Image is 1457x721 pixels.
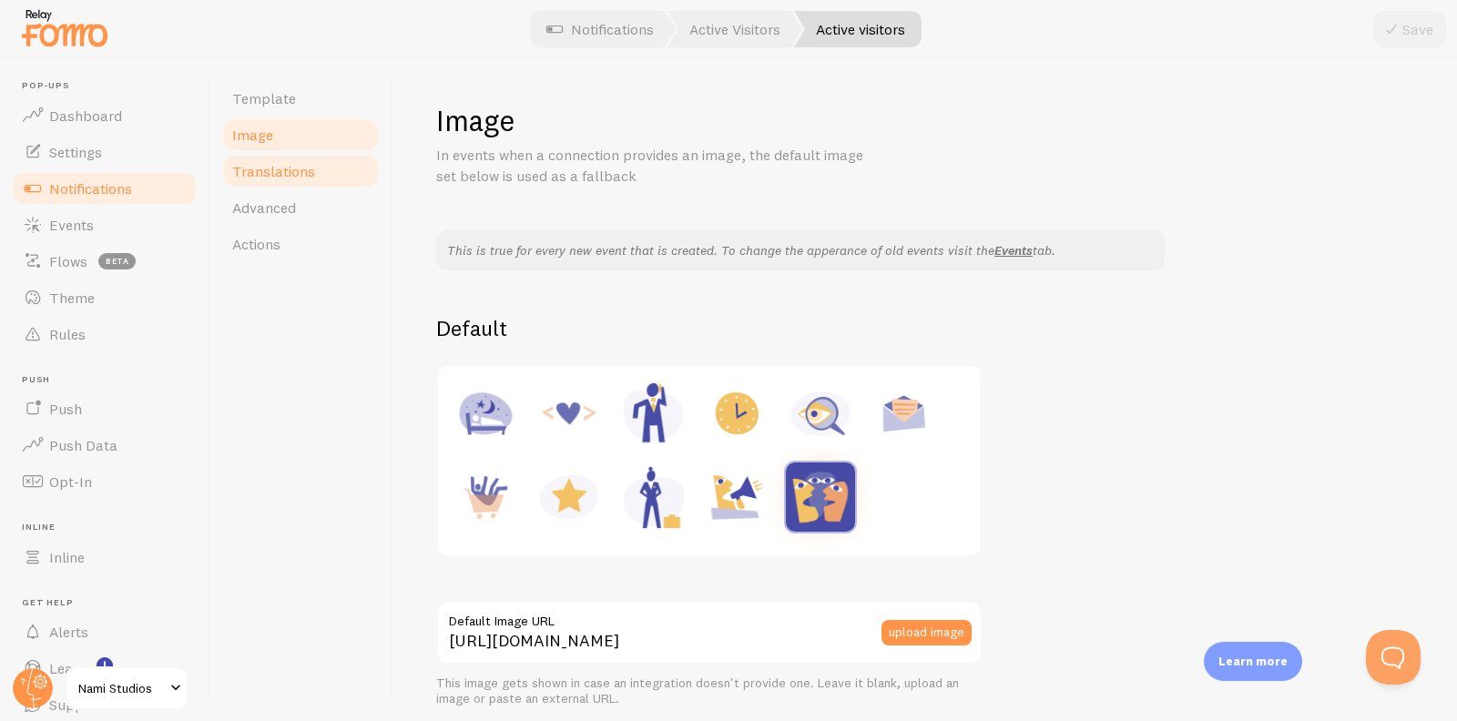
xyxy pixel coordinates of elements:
span: Events [49,216,94,234]
span: Push Data [49,436,117,454]
svg: <p>Watch New Feature Tutorials!</p> [97,657,113,674]
img: Female Executive [618,462,688,532]
a: Settings [11,134,199,170]
a: Push [11,391,199,427]
span: Inline [49,548,85,566]
span: Opt-In [49,472,92,491]
img: Shoutout [702,462,771,532]
h1: Image [436,102,1413,139]
img: Inquiry [786,379,855,448]
a: Nami Studios [66,666,188,710]
a: Events [994,242,1033,259]
span: Settings [49,143,102,161]
img: Male Executive [618,379,688,448]
h2: Default [436,314,1413,342]
img: Appointment [702,379,771,448]
p: This is true for every new event that is created. To change the apperance of old events visit the... [447,241,1154,259]
span: Pop-ups [22,80,199,92]
a: Inline [11,539,199,575]
span: Notifications [49,179,132,198]
a: Actions [221,226,381,262]
a: Theme [11,279,199,316]
a: Dashboard [11,97,199,134]
span: Inline [22,522,199,533]
img: fomo-relay-logo-orange.svg [19,5,110,51]
img: Custom [786,462,855,532]
a: Image [221,117,381,153]
p: In events when a connection provides an image, the default image set below is used as a fallback [436,145,873,187]
a: Opt-In [11,463,199,500]
span: Alerts [49,623,88,641]
button: upload image [881,620,972,645]
a: Push Data [11,427,199,463]
img: Code [535,379,604,448]
a: Advanced [221,189,381,226]
div: This image gets shown in case an integration doesn't provide one. Leave it blank, upload an image... [436,675,983,707]
img: Accommodation [451,379,520,448]
a: Notifications [11,170,199,207]
span: Nami Studios [78,677,165,699]
a: Events [11,207,199,243]
img: Rating [535,462,604,532]
img: Purchase [451,462,520,532]
a: Alerts [11,614,199,650]
span: Template [232,89,296,107]
a: Template [221,80,381,117]
a: Flows beta [11,243,199,279]
span: Learn [49,659,87,677]
img: Newsletter [870,379,939,448]
span: Get Help [22,597,199,609]
span: Advanced [232,198,296,217]
span: Image [232,126,273,144]
span: Push [22,374,199,386]
span: Actions [232,235,280,253]
span: Translations [232,162,315,180]
label: Default Image URL [436,601,983,632]
span: Rules [49,325,86,343]
span: beta [98,253,136,269]
a: Rules [11,316,199,352]
p: Learn more [1218,653,1288,670]
a: Learn [11,650,199,686]
a: Translations [221,153,381,189]
span: Flows [49,252,87,270]
span: Theme [49,289,95,307]
div: Learn more [1204,642,1302,681]
iframe: Help Scout Beacon - Open [1366,630,1421,685]
span: Dashboard [49,107,122,125]
span: Push [49,400,82,418]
